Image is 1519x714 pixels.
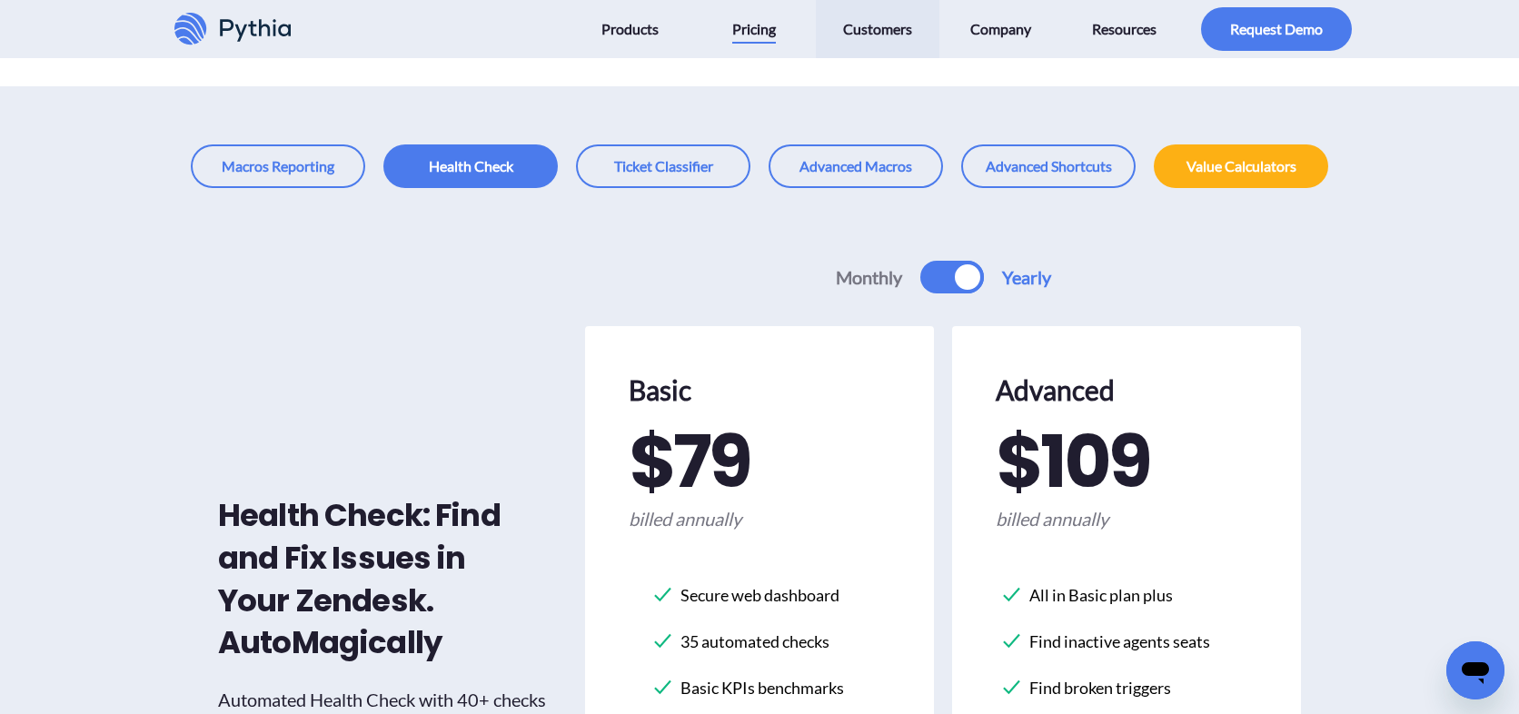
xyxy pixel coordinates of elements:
[651,576,869,615] li: Secure web dashboard
[1446,641,1504,699] iframe: Button to launch messaging window
[1002,263,1051,291] label: Yearly
[629,425,750,498] span: $ 79
[1000,669,1254,708] li: Find broken triggers
[1000,622,1254,661] li: Find inactive agents seats
[629,505,890,532] span: billed annually
[651,669,869,708] li: Basic KPIs benchmarks
[836,263,902,291] label: Monthly
[651,622,869,661] li: 35 automated checks
[601,15,659,44] span: Products
[1092,15,1157,44] span: Resources
[732,15,776,44] span: Pricing
[629,370,890,411] h2: Basic
[1000,576,1254,615] li: All in Basic plan plus
[843,15,912,44] span: Customers
[970,15,1031,44] span: Company
[218,494,509,664] h2: Health Check: Find and Fix Issues in Your Zendesk. AutoMagically
[996,370,1257,411] h2: Advanced
[996,505,1257,532] span: billed annually
[996,425,1149,498] span: $ 109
